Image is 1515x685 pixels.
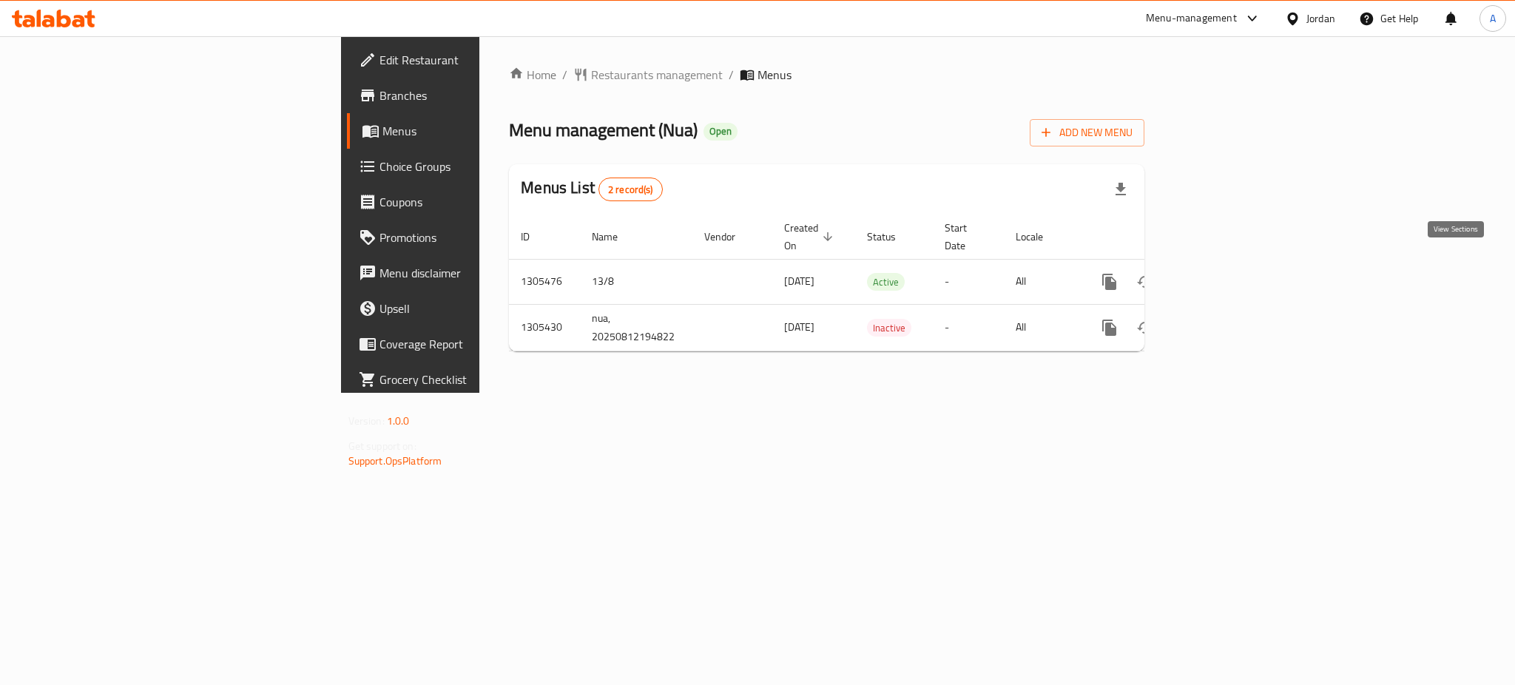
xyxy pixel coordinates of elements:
span: Menus [382,122,582,140]
span: Menu management ( Nua ) [509,113,698,146]
li: / [729,66,734,84]
a: Edit Restaurant [347,42,594,78]
a: Restaurants management [573,66,723,84]
div: Export file [1103,172,1138,207]
td: All [1004,259,1080,304]
span: A [1490,10,1496,27]
a: Promotions [347,220,594,255]
button: Change Status [1127,310,1163,345]
span: Version: [348,411,385,431]
span: Active [867,274,905,291]
a: Menu disclaimer [347,255,594,291]
th: Actions [1080,215,1246,260]
span: Restaurants management [591,66,723,84]
div: Menu-management [1146,10,1237,27]
span: Choice Groups [379,158,582,175]
a: Upsell [347,291,594,326]
span: ID [521,228,549,246]
span: Locale [1016,228,1062,246]
span: Status [867,228,915,246]
span: Name [592,228,637,246]
span: Created On [784,219,837,254]
span: Open [703,125,738,138]
span: Promotions [379,229,582,246]
span: [DATE] [784,271,814,291]
a: Choice Groups [347,149,594,184]
span: Menu disclaimer [379,264,582,282]
div: Jordan [1306,10,1335,27]
span: [DATE] [784,317,814,337]
span: Branches [379,87,582,104]
span: 2 record(s) [599,183,662,197]
span: Vendor [704,228,755,246]
a: Menus [347,113,594,149]
a: Grocery Checklist [347,362,594,397]
a: Coverage Report [347,326,594,362]
span: Inactive [867,320,911,337]
span: Add New Menu [1042,124,1133,142]
td: 13/8 [580,259,692,304]
span: Menus [757,66,792,84]
span: Coupons [379,193,582,211]
td: All [1004,304,1080,351]
td: nua, 20250812194822 [580,304,692,351]
span: Get support on: [348,436,416,456]
a: Branches [347,78,594,113]
span: Start Date [945,219,986,254]
div: Open [703,123,738,141]
button: Add New Menu [1030,119,1144,146]
div: Inactive [867,319,911,337]
nav: breadcrumb [509,66,1144,84]
td: - [933,304,1004,351]
span: Edit Restaurant [379,51,582,69]
div: Total records count [598,178,663,201]
span: Upsell [379,300,582,317]
span: Grocery Checklist [379,371,582,388]
table: enhanced table [509,215,1246,351]
td: - [933,259,1004,304]
a: Coupons [347,184,594,220]
button: more [1092,264,1127,300]
div: Active [867,273,905,291]
span: Coverage Report [379,335,582,353]
button: more [1092,310,1127,345]
a: Support.OpsPlatform [348,451,442,470]
h2: Menus List [521,177,662,201]
button: Change Status [1127,264,1163,300]
span: 1.0.0 [387,411,410,431]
